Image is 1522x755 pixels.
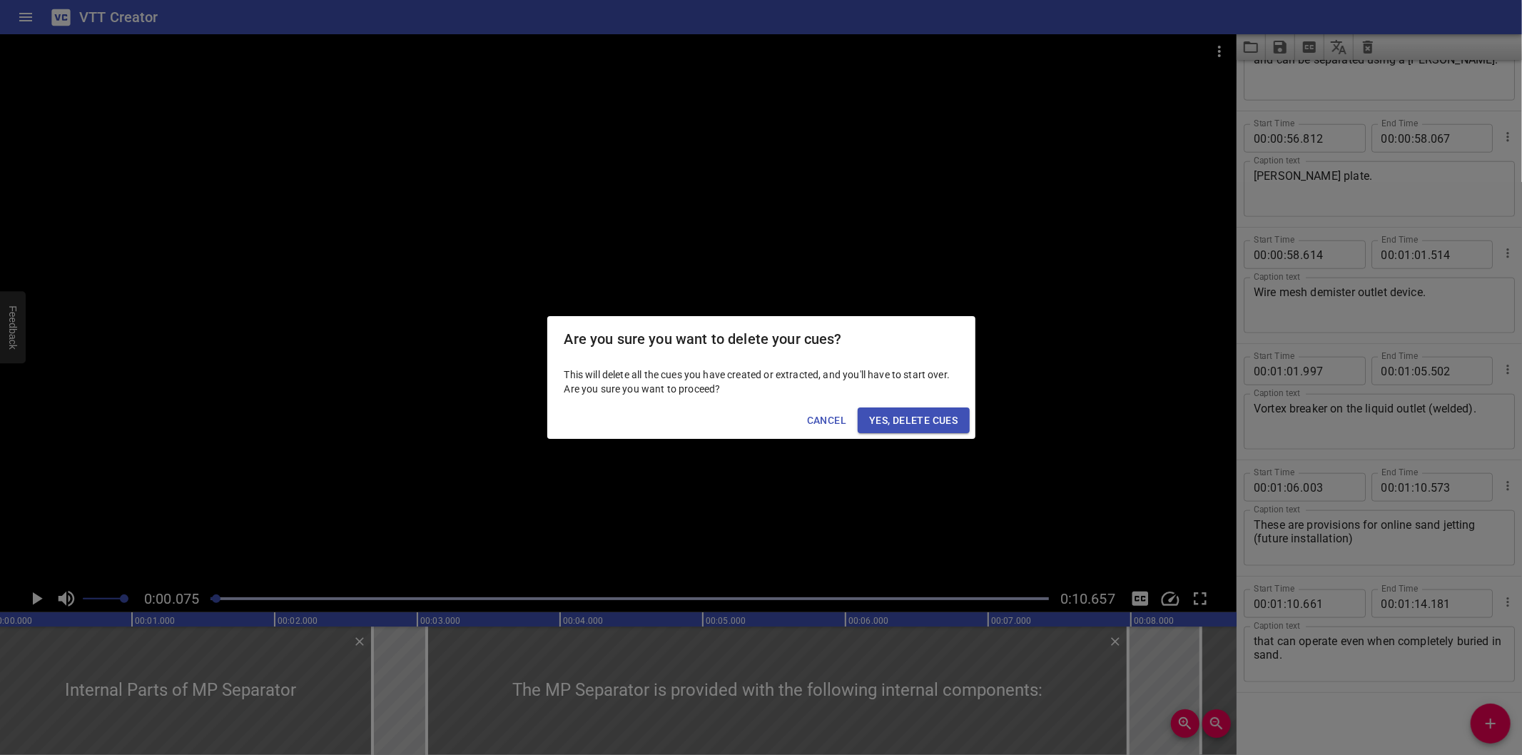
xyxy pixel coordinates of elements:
[869,412,958,430] span: Yes, Delete Cues
[547,362,975,402] div: This will delete all the cues you have created or extracted, and you'll have to start over. Are y...
[564,328,958,350] h2: Are you sure you want to delete your cues?
[801,407,852,434] button: Cancel
[858,407,969,434] button: Yes, Delete Cues
[807,412,846,430] span: Cancel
